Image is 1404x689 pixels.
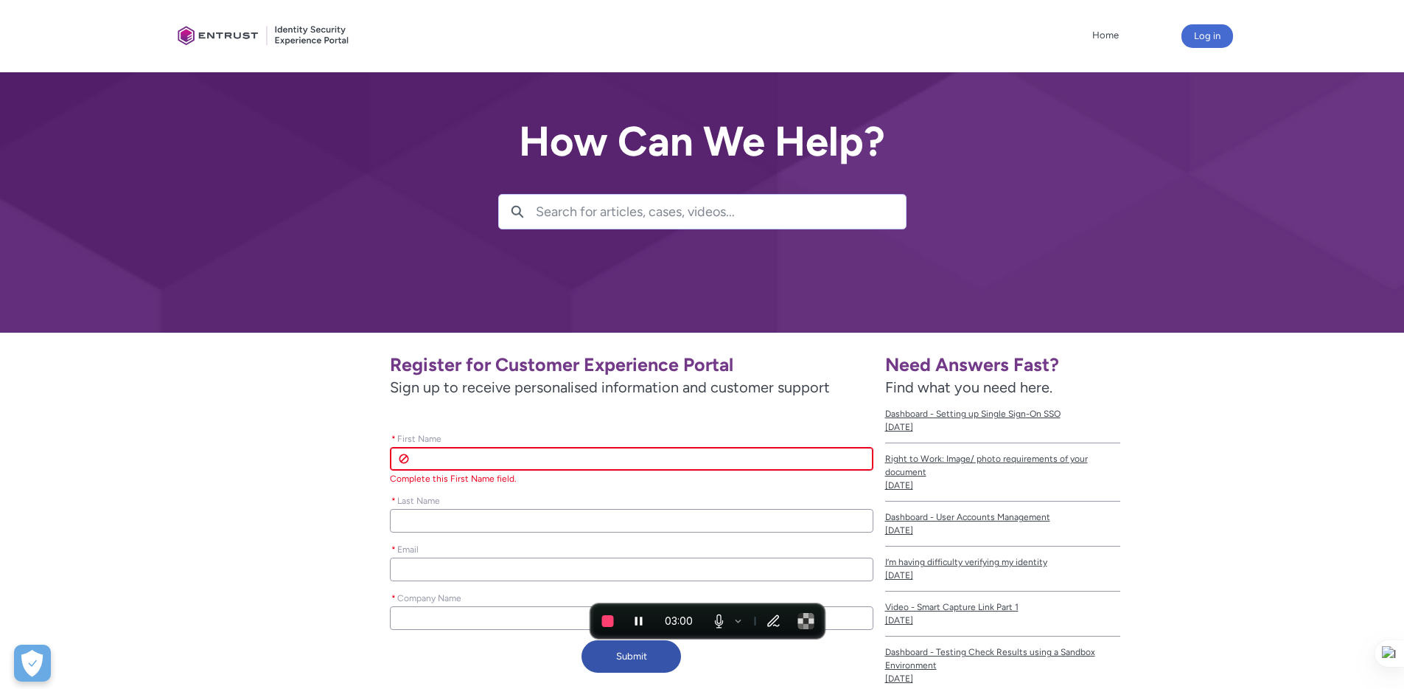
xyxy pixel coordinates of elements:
span: Dashboard - Testing Check Results using a Sandbox Environment [885,645,1120,672]
h1: Need Answers Fast? [885,353,1120,376]
div: Complete this First Name field. [390,472,873,485]
lightning-formatted-date-time: [DATE] [885,480,913,491]
a: Video - Smart Capture Link Part 1[DATE] [885,592,1120,637]
lightning-formatted-date-time: [DATE] [885,674,913,684]
span: I’m having difficulty verifying my identity [885,555,1120,569]
abbr: required [391,544,396,555]
button: Log in [1181,24,1233,48]
label: Last Name [390,491,446,508]
abbr: required [391,593,396,603]
span: Sign up to receive personalised information and customer support [390,376,873,398]
iframe: Qualified Messenger [1336,621,1404,689]
span: Video - Smart Capture Link Part 1 [885,600,1120,614]
input: Search for articles, cases, videos... [536,195,906,229]
span: Dashboard - User Accounts Management [885,510,1120,524]
span: Find what you need here. [885,378,1052,396]
a: Dashboard - User Accounts Management[DATE] [885,502,1120,547]
button: Search [499,195,536,229]
a: Dashboard - Setting up Single Sign-On SSO[DATE] [885,398,1120,443]
label: Company Name [390,589,467,605]
button: Open Preferences [14,645,51,682]
abbr: required [391,496,396,506]
a: Right to Work: Image/ photo requirements of your document[DATE] [885,443,1120,502]
a: I’m having difficulty verifying my identity[DATE] [885,547,1120,592]
abbr: required [391,434,396,444]
lightning-formatted-date-time: [DATE] [885,525,913,536]
lightning-formatted-date-time: [DATE] [885,615,913,626]
div: Cookie Preferences [14,645,51,682]
label: First Name [390,429,447,446]
lightning-formatted-date-time: [DATE] [885,422,913,432]
lightning-formatted-date-time: [DATE] [885,570,913,581]
h2: How Can We Help? [498,119,907,165]
label: Email [390,540,425,556]
span: Dashboard - Setting up Single Sign-On SSO [885,407,1120,420]
button: Submit [581,640,681,673]
a: Home [1089,24,1122,46]
span: Right to Work: Image/ photo requirements of your document [885,452,1120,479]
h1: Register for Customer Experience Portal [390,353,873,376]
